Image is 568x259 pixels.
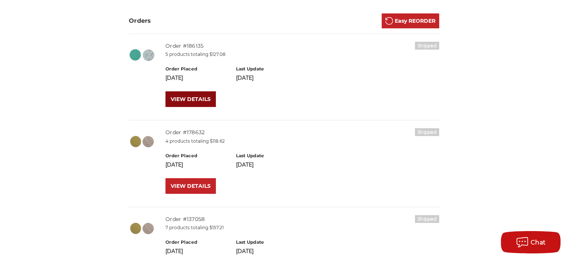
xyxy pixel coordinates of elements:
h6: Order Placed [165,66,228,72]
a: VIEW DETAILS [165,178,216,194]
h6: Last Update [236,239,298,246]
a: VIEW DETAILS [165,91,216,107]
span: [DATE] [236,248,254,255]
h6: Shipped [415,42,439,50]
span: [DATE] [236,75,254,81]
p: 5 products totaling $127.08 [165,51,439,58]
h6: Shipped [415,128,439,136]
p: 4 products totaling $118.62 [165,138,439,145]
span: [DATE] [165,248,183,255]
h6: Last Update [236,152,298,159]
h6: Order Placed [165,239,228,246]
span: [DATE] [165,75,183,81]
p: 7 products totaling $157.21 [165,224,439,231]
img: gold hook & loop sanding disc stack [129,215,155,241]
h6: Last Update [236,66,298,72]
a: Easy REORDER [382,13,439,28]
h6: Shipped [415,215,439,223]
a: Order #137058 [165,216,205,222]
a: Order #178632 [165,129,205,136]
img: Side-by-side 5-inch green film hook and loop sanding disc p60 grit and loop back [129,42,155,68]
h3: Orders [129,16,151,25]
span: [DATE] [236,161,254,168]
a: Order #186135 [165,42,204,49]
span: Chat [531,239,546,246]
h6: Order Placed [165,152,228,159]
button: Chat [501,231,561,253]
span: [DATE] [165,161,183,168]
img: gold hook & loop sanding disc stack [129,128,155,154]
